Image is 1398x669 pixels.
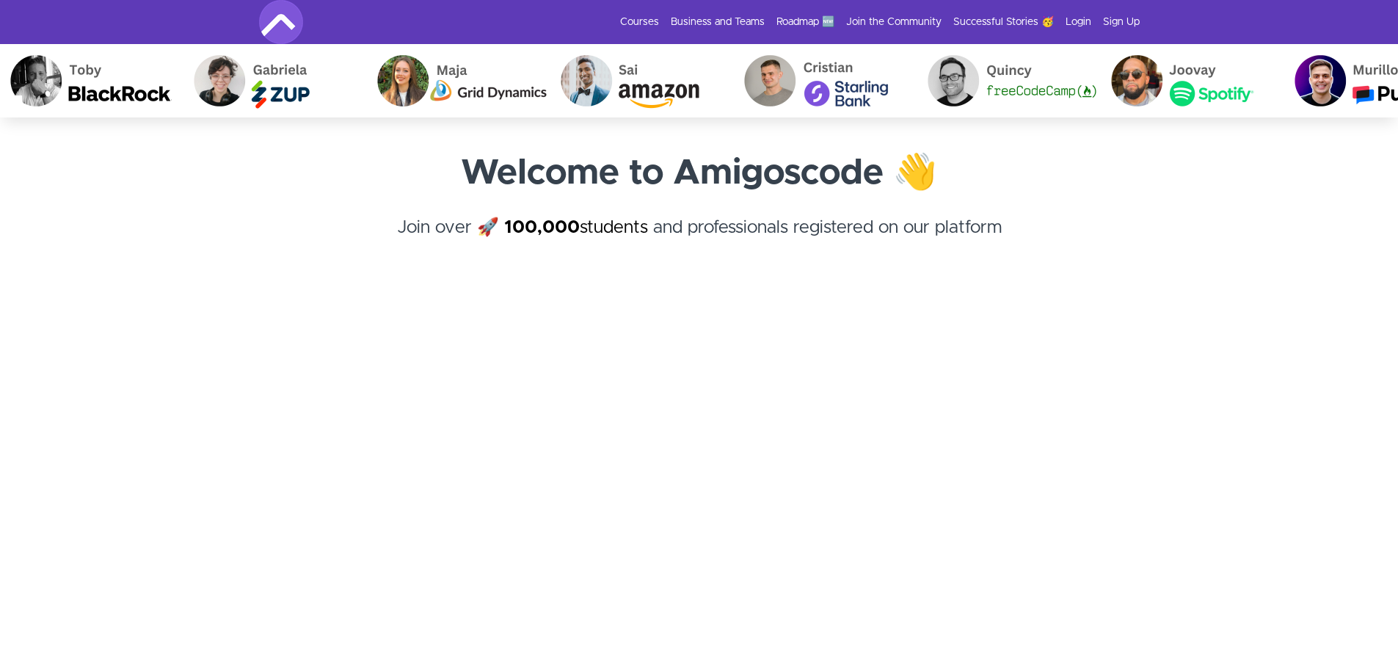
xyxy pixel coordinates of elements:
[728,44,911,117] img: Cristian
[953,15,1054,29] a: Successful Stories 🥳
[671,15,765,29] a: Business and Teams
[620,15,659,29] a: Courses
[461,156,937,191] strong: Welcome to Amigoscode 👋
[504,219,648,236] a: 100,000students
[259,214,1140,267] h4: Join over 🚀 and professionals registered on our platform
[504,219,580,236] strong: 100,000
[776,15,834,29] a: Roadmap 🆕
[911,44,1095,117] img: Quincy
[1095,44,1278,117] img: Joovay
[846,15,942,29] a: Join the Community
[545,44,728,117] img: Sai
[1103,15,1140,29] a: Sign Up
[178,44,361,117] img: Gabriela
[361,44,545,117] img: Maja
[1066,15,1091,29] a: Login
